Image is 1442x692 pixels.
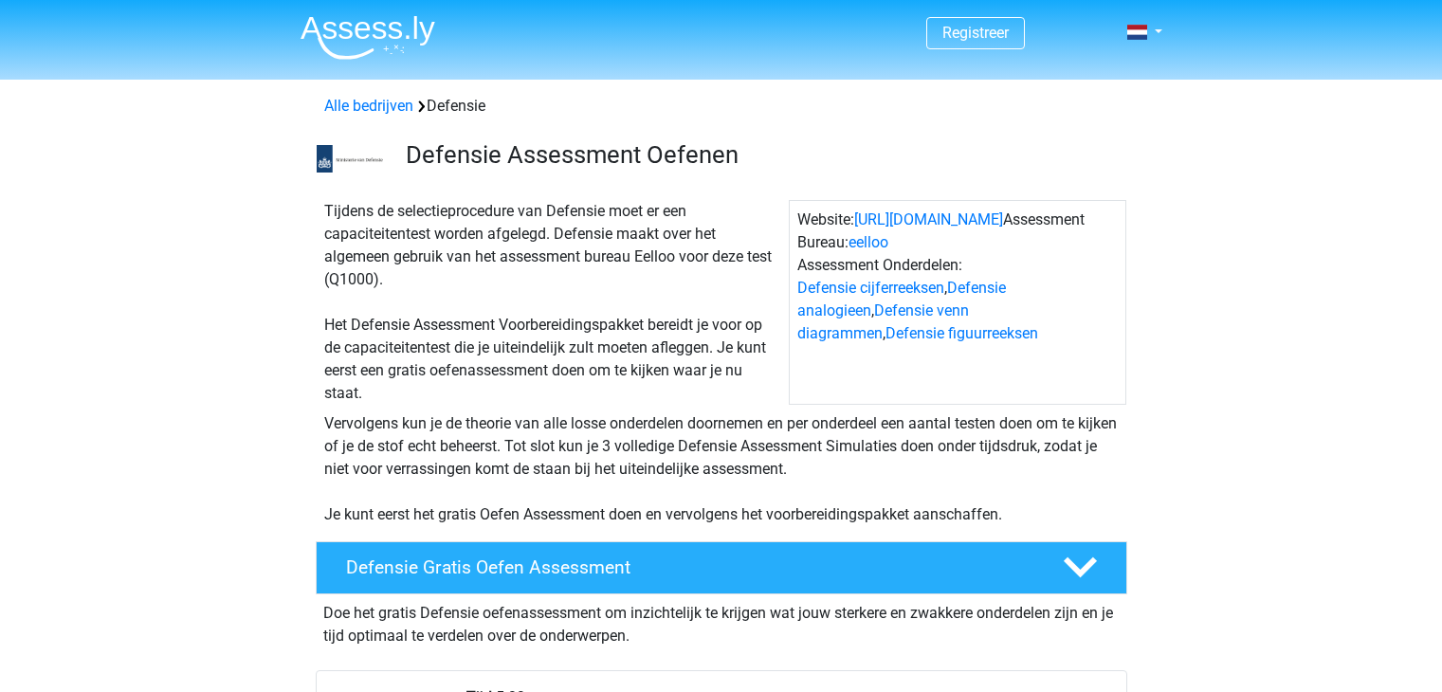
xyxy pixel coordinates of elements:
a: Defensie analogieen [797,279,1006,319]
div: Tijdens de selectieprocedure van Defensie moet er een capaciteitentest worden afgelegd. Defensie ... [317,200,789,405]
a: eelloo [849,233,888,251]
a: Defensie figuurreeksen [885,324,1038,342]
div: Vervolgens kun je de theorie van alle losse onderdelen doornemen en per onderdeel een aantal test... [317,412,1126,526]
div: Website: Assessment Bureau: Assessment Onderdelen: , , , [789,200,1126,405]
h4: Defensie Gratis Oefen Assessment [346,556,1032,578]
a: Defensie venn diagrammen [797,301,969,342]
img: Assessly [301,15,435,60]
a: Defensie Gratis Oefen Assessment [308,541,1135,594]
div: Doe het gratis Defensie oefenassessment om inzichtelijk te krijgen wat jouw sterkere en zwakkere ... [316,594,1127,647]
h3: Defensie Assessment Oefenen [406,140,1112,170]
a: Defensie cijferreeksen [797,279,944,297]
a: Alle bedrijven [324,97,413,115]
div: Defensie [317,95,1126,118]
a: [URL][DOMAIN_NAME] [854,210,1003,228]
a: Registreer [942,24,1009,42]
